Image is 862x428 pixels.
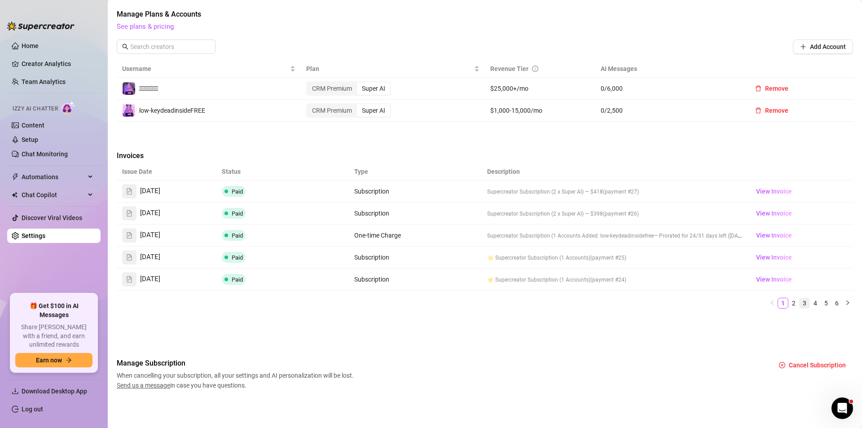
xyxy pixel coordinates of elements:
a: Content [22,122,44,129]
span: Automations [22,170,85,184]
a: 5 [821,298,831,308]
span: download [12,388,19,395]
span: Remove [765,107,788,114]
button: right [842,298,853,309]
img: AI Chatter [62,101,75,114]
a: Discover Viral Videos [22,214,82,221]
a: Team Analytics [22,78,66,85]
span: Send us a message [117,382,170,389]
span: View Invoice [756,230,792,240]
span: file-text [126,232,132,238]
div: CRM Premium [307,104,357,117]
img: Chat Copilot [12,192,18,198]
span: Paid [232,210,243,217]
span: Username [122,64,288,74]
img: low-keydeadinsideFREE [123,104,135,117]
span: thunderbolt [12,173,19,181]
span: Download Desktop App [22,388,87,395]
span: Paid [232,276,243,283]
a: Setup [22,136,38,143]
li: Next Page [842,298,853,309]
span: delete [755,85,761,92]
span: file-text [126,188,132,194]
a: Creator Analytics [22,57,93,71]
a: View Invoice [752,208,796,219]
a: 1 [778,298,788,308]
a: See plans & pricing [117,22,174,31]
span: Subscription [354,188,389,195]
div: Super AI [357,104,390,117]
a: 6 [832,298,842,308]
span: (payment #25) [590,255,626,261]
span: file-text [126,254,132,260]
a: View Invoice [752,230,796,241]
span: [DATE] [140,186,160,197]
span: plus [800,44,806,50]
div: Super AI [357,82,390,95]
span: Revenue Tier [490,65,528,72]
span: [DATE] [140,230,160,241]
span: Cancel Subscription [789,362,846,369]
button: Earn nowarrow-right [15,353,92,367]
span: 0 / 2,500 [601,106,737,115]
th: Description [482,163,747,181]
th: Issue Date [117,163,216,181]
a: Log out [22,406,43,413]
th: AI Messages [595,60,743,78]
span: search [122,44,128,50]
img: 𝐋𝐨𝐰𝐤𝐞𝐲𒉭 [123,82,135,95]
span: Subscription [354,276,389,283]
li: 3 [799,298,810,309]
th: Status [216,163,349,181]
iframe: Intercom live chat [831,397,853,419]
span: 0 / 6,000 [601,84,737,93]
span: [DATE] [140,274,160,285]
div: segmented control [306,103,391,118]
span: delete [755,107,761,114]
div: segmented control [306,81,391,96]
a: 2 [789,298,799,308]
span: Add Account [810,43,846,50]
a: View Invoice [752,186,796,197]
th: Plan [301,60,485,78]
span: One-time Charge [354,232,401,239]
span: (payment #24) [590,277,626,283]
span: — Prorated for 24/31 days left ([DATE] - [DATE]) [654,232,767,239]
span: Paid [232,188,243,195]
span: low-keydeadinsideFREE [139,107,205,114]
span: right [845,300,850,305]
span: Manage Plans & Accounts [117,9,853,20]
span: 𝐋𝐨𝐰𝐤𝐞𝐲𒉭 [139,85,158,92]
span: View Invoice [756,186,792,196]
button: Add Account [793,40,853,54]
button: Remove [748,103,796,118]
span: (payment #26) [603,211,639,217]
img: logo-BBDzfeDw.svg [7,22,75,31]
span: Izzy AI Chatter [13,105,58,113]
li: 6 [831,298,842,309]
span: Earn now [36,357,62,364]
span: 🌟 Supercreator Subscription (1 Accounts) [487,277,590,283]
span: View Invoice [756,252,792,262]
a: View Invoice [752,252,796,263]
td: $25,000+/mo [485,78,595,100]
button: Remove [748,81,796,96]
a: 3 [800,298,809,308]
a: Settings [22,232,45,239]
li: 5 [821,298,831,309]
span: Remove [765,85,788,92]
span: Subscription [354,254,389,261]
span: Subscription [354,210,389,217]
button: Cancel Subscription [772,358,853,372]
span: Paid [232,232,243,239]
span: [DATE] [140,208,160,219]
li: 1 [778,298,788,309]
span: info-circle [532,66,538,72]
span: Plan [306,64,472,74]
td: $1,000-15,000/mo [485,100,595,122]
span: Chat Copilot [22,188,85,202]
span: View Invoice [756,274,792,284]
span: Supercreator Subscription (1 Accounts Added: low-keydeadinsidefree [487,233,654,239]
a: Chat Monitoring [22,150,68,158]
span: Share [PERSON_NAME] with a friend, and earn unlimited rewards [15,323,92,349]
